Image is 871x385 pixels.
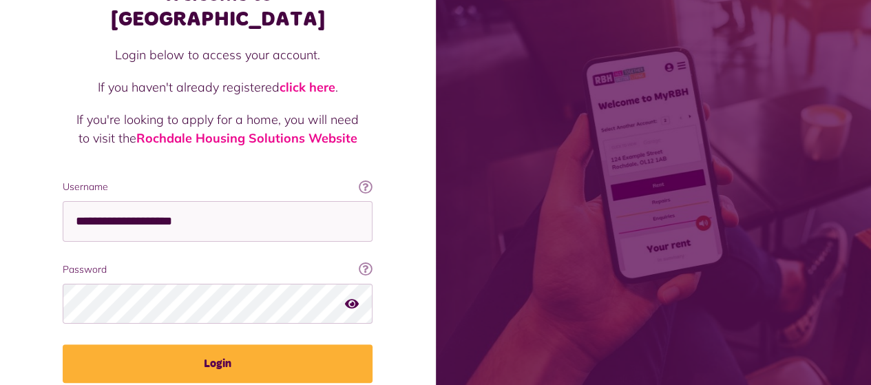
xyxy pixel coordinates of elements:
[63,344,372,383] button: Login
[63,262,372,277] label: Password
[76,45,359,64] p: Login below to access your account.
[136,130,357,146] a: Rochdale Housing Solutions Website
[76,78,359,96] p: If you haven't already registered .
[280,79,335,95] a: click here
[63,180,372,194] label: Username
[76,110,359,147] p: If you're looking to apply for a home, you will need to visit the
